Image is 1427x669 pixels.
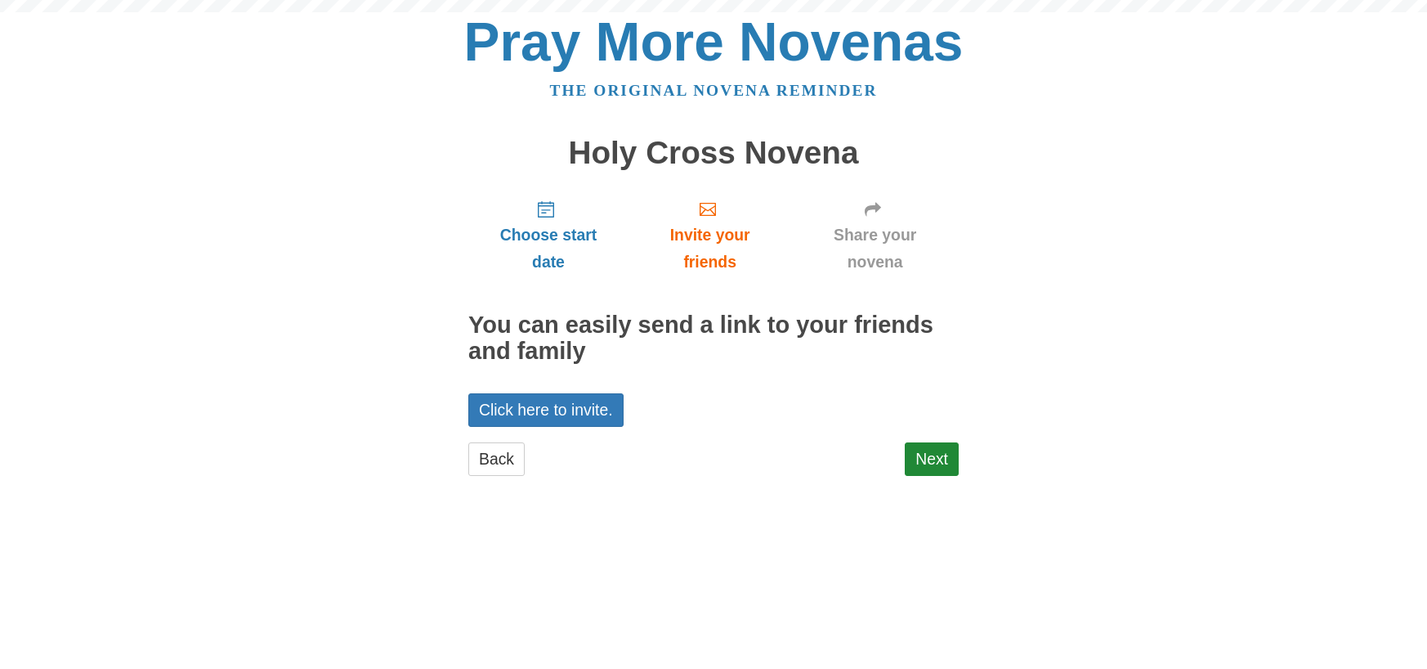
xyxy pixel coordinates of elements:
[550,82,878,99] a: The original novena reminder
[807,222,942,276] span: Share your novena
[468,393,624,427] a: Click here to invite.
[468,442,525,476] a: Back
[468,136,959,171] h1: Holy Cross Novena
[629,186,791,284] a: Invite your friends
[791,186,959,284] a: Share your novena
[464,11,964,72] a: Pray More Novenas
[645,222,775,276] span: Invite your friends
[468,186,629,284] a: Choose start date
[468,312,959,365] h2: You can easily send a link to your friends and family
[905,442,959,476] a: Next
[485,222,612,276] span: Choose start date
